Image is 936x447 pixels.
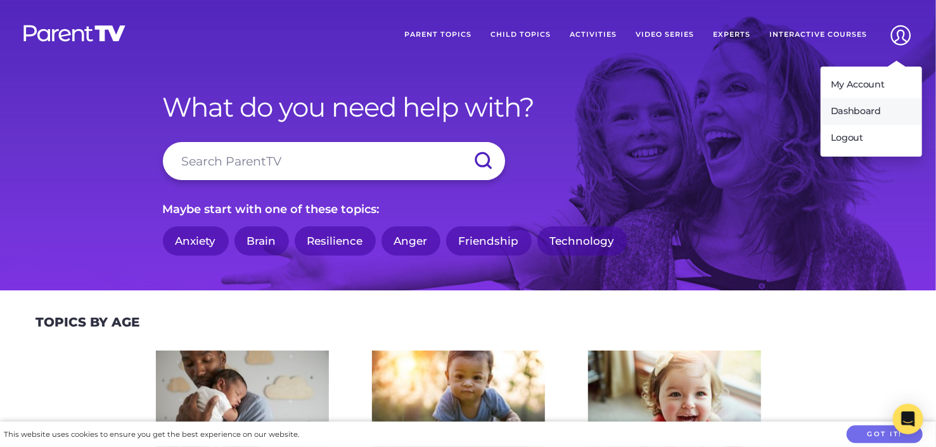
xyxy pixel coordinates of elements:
[446,226,532,256] a: Friendship
[703,19,760,51] a: Experts
[461,142,505,180] input: Submit
[163,226,229,256] a: Anxiety
[893,404,923,434] div: Open Intercom Messenger
[760,19,876,51] a: Interactive Courses
[163,199,774,219] p: Maybe start with one of these topics:
[481,19,560,51] a: Child Topics
[35,314,139,330] h2: Topics By Age
[163,91,774,123] h1: What do you need help with?
[295,226,376,256] a: Resilience
[234,226,289,256] a: Brain
[4,428,299,441] div: This website uses cookies to ensure you get the best experience on our website.
[821,72,922,98] a: My Account
[821,125,922,152] a: Logout
[537,226,627,256] a: Technology
[395,19,481,51] a: Parent Topics
[821,98,922,125] a: Dashboard
[847,425,923,444] button: Got it!
[560,19,626,51] a: Activities
[381,226,440,256] a: Anger
[163,142,505,180] input: Search ParentTV
[22,24,127,42] img: parenttv-logo-white.4c85aaf.svg
[885,19,917,51] img: Account
[626,19,703,51] a: Video Series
